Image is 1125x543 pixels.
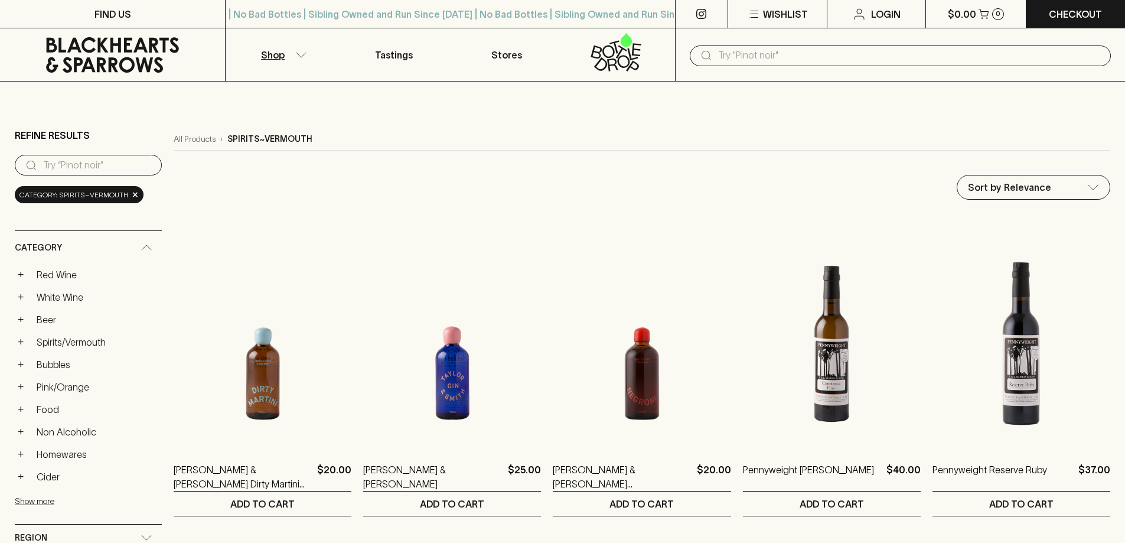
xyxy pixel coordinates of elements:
p: Tastings [375,48,413,62]
p: $40.00 [886,463,921,491]
button: + [15,291,27,303]
p: Wishlist [763,7,808,21]
p: FIND US [94,7,131,21]
div: Category [15,231,162,265]
button: ADD TO CART [932,492,1110,516]
img: Pennyweight Constance Fino [743,238,921,445]
a: [PERSON_NAME] & [PERSON_NAME] Dirty Martini Cocktail [174,463,312,491]
p: spirits~vermouth [227,133,312,145]
a: Beer [31,310,162,330]
div: Sort by Relevance [957,175,1110,199]
img: Pennyweight Reserve Ruby [932,238,1110,445]
a: Pennyweight Reserve Ruby [932,463,1047,491]
a: Stores [451,28,563,81]
a: [PERSON_NAME] & [PERSON_NAME] [PERSON_NAME] Cocktail [553,463,692,491]
a: [PERSON_NAME] & [PERSON_NAME] [363,463,503,491]
p: $0.00 [948,7,976,21]
a: Tastings [338,28,450,81]
button: ADD TO CART [363,492,541,516]
a: All Products [174,133,216,145]
button: Shop [226,28,338,81]
button: Show more [15,489,169,513]
button: ADD TO CART [743,492,921,516]
input: Try "Pinot noir" [718,46,1101,65]
p: Refine Results [15,128,90,142]
p: ADD TO CART [420,497,484,511]
p: ADD TO CART [230,497,295,511]
p: $37.00 [1078,463,1110,491]
img: Taylor & Smith Gin [363,238,541,445]
span: × [132,188,139,201]
button: + [15,314,27,326]
a: Cider [31,467,162,487]
button: ADD TO CART [174,492,351,516]
span: Category: spirits~vermouth [19,189,128,201]
p: Shop [261,48,285,62]
p: $25.00 [508,463,541,491]
a: Bubbles [31,355,162,375]
a: White Wine [31,287,162,307]
p: Stores [491,48,522,62]
span: Category [15,240,62,255]
button: + [15,359,27,370]
img: Taylor & Smith Negroni Cocktail [553,238,731,445]
a: Spirits/Vermouth [31,332,162,352]
p: › [220,133,223,145]
button: + [15,471,27,483]
button: ADD TO CART [553,492,731,516]
p: Login [871,7,901,21]
button: + [15,426,27,438]
button: + [15,404,27,415]
img: Taylor & Smith Dirty Martini Cocktail [174,238,351,445]
p: ADD TO CART [989,497,1054,511]
button: + [15,381,27,393]
p: 0 [996,11,1000,17]
p: Checkout [1049,7,1102,21]
p: ADD TO CART [609,497,674,511]
a: Pink/Orange [31,377,162,397]
p: $20.00 [317,463,351,491]
button: + [15,448,27,460]
input: Try “Pinot noir” [43,156,152,175]
p: ADD TO CART [800,497,864,511]
a: Food [31,399,162,420]
a: Pennyweight [PERSON_NAME] [743,463,874,491]
a: Homewares [31,444,162,464]
a: Red Wine [31,265,162,285]
p: Sort by Relevance [968,180,1051,194]
button: + [15,269,27,281]
a: Non Alcoholic [31,422,162,442]
button: + [15,336,27,348]
p: $20.00 [697,463,731,491]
